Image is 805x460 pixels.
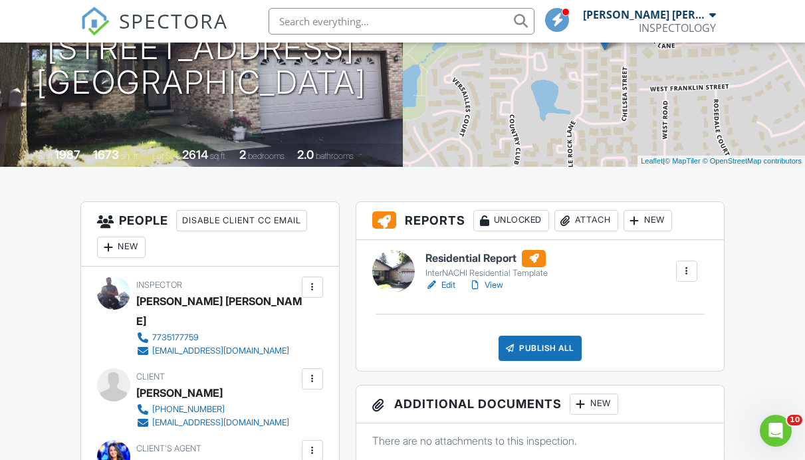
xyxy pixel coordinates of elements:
[55,148,80,162] div: 1987
[136,403,289,416] a: [PHONE_NUMBER]
[136,344,298,358] a: [EMAIL_ADDRESS][DOMAIN_NAME]
[269,8,534,35] input: Search everything...
[80,18,228,46] a: SPECTORA
[136,331,298,344] a: 7735177759
[182,148,208,162] div: 2614
[152,151,180,161] span: Lot Size
[297,148,314,162] div: 2.0
[136,416,289,429] a: [EMAIL_ADDRESS][DOMAIN_NAME]
[119,7,228,35] span: SPECTORA
[81,202,339,267] h3: People
[136,383,223,403] div: [PERSON_NAME]
[760,415,792,447] iframe: Intercom live chat
[136,372,165,382] span: Client
[152,417,289,428] div: [EMAIL_ADDRESS][DOMAIN_NAME]
[583,8,706,21] div: [PERSON_NAME] [PERSON_NAME]
[93,148,119,162] div: 1673
[316,151,354,161] span: bathrooms
[248,151,285,161] span: bedrooms
[425,279,455,292] a: Edit
[372,433,708,448] p: There are no attachments to this inspection.
[136,443,201,453] span: Client's Agent
[152,404,225,415] div: [PHONE_NUMBER]
[624,210,672,231] div: New
[37,31,366,101] h1: [STREET_ADDRESS] [GEOGRAPHIC_DATA]
[469,279,503,292] a: View
[356,386,724,423] h3: Additional Documents
[473,210,549,231] div: Unlocked
[97,237,146,258] div: New
[570,394,618,415] div: New
[80,7,110,36] img: The Best Home Inspection Software - Spectora
[425,250,548,279] a: Residential Report InterNACHI Residential Template
[425,250,548,267] h6: Residential Report
[210,151,227,161] span: sq.ft.
[499,336,582,361] div: Publish All
[703,157,802,165] a: © OpenStreetMap contributors
[356,202,724,240] h3: Reports
[121,151,140,161] span: sq. ft.
[425,268,548,279] div: InterNACHI Residential Template
[136,280,182,290] span: Inspector
[665,157,701,165] a: © MapTiler
[239,148,246,162] div: 2
[38,151,53,161] span: Built
[554,210,618,231] div: Attach
[152,332,199,343] div: 7735177759
[152,346,289,356] div: [EMAIL_ADDRESS][DOMAIN_NAME]
[637,156,805,167] div: |
[639,21,716,35] div: INSPECTOLOGY
[641,157,663,165] a: Leaflet
[787,415,802,425] span: 10
[136,291,309,331] div: [PERSON_NAME] [PERSON_NAME]
[176,210,307,231] div: Disable Client CC Email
